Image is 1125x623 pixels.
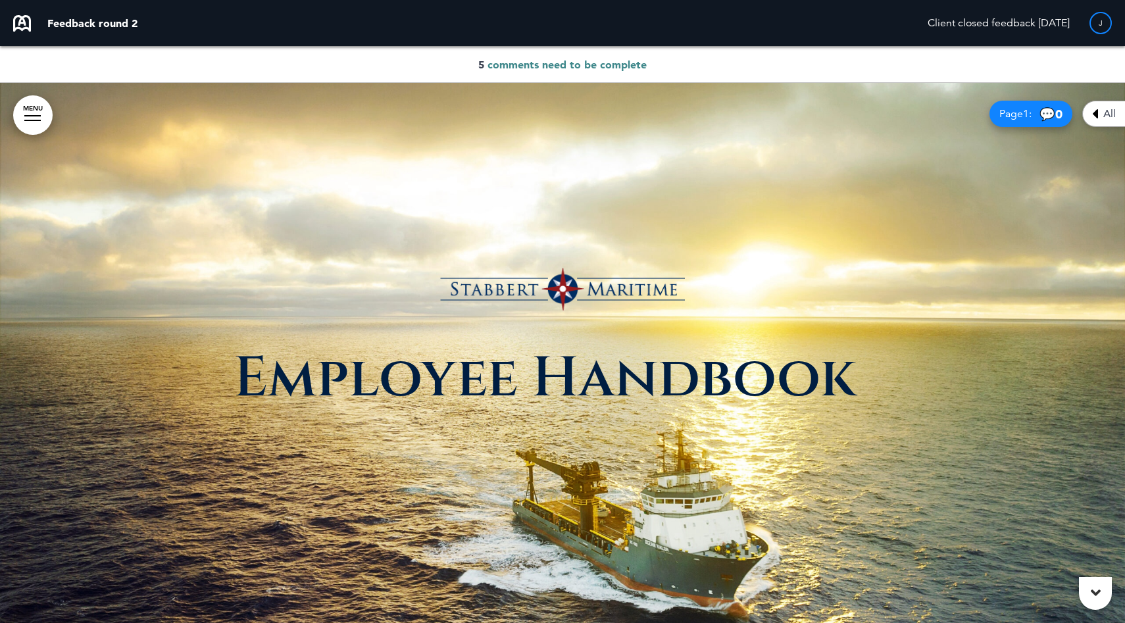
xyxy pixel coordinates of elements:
[13,95,53,135] a: MENU
[999,109,1032,119] span: Page :
[1089,12,1112,34] div: J
[13,15,31,32] img: airmason-logo
[928,18,1070,28] span: Client closed feedback [DATE]
[1103,109,1116,119] span: All
[234,351,891,407] h1: Employee Handbook
[478,58,484,71] span: 5
[1023,107,1029,120] span: 1
[440,268,685,311] img: logoSM.png
[1055,107,1062,122] span: 0
[47,18,137,28] p: Feedback round 2
[1039,108,1062,120] span: 💬
[488,58,647,71] span: comments need to be complete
